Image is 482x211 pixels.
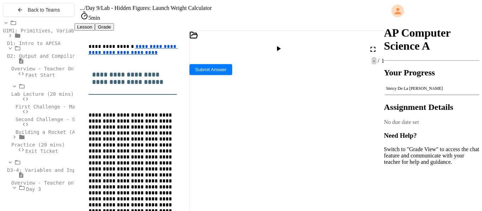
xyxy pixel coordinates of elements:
[189,64,232,75] button: Submit Answer
[16,129,102,135] span: Building a Rocket (ASCII Art)
[3,28,116,33] span: U1M1: Primitives, Variables, Basic I/O
[84,5,86,11] span: /
[11,91,74,97] span: Lab Lecture (20 mins)
[384,132,479,139] h3: Need Help?
[101,5,212,11] span: Lab - Hidden Figures: Launch Weight Calculator
[195,67,227,72] span: Submit Answer
[95,23,114,31] button: Grade
[16,117,126,122] span: Second Challenge - Special Characters
[100,5,101,11] span: /
[384,146,479,165] p: Switch to "Grade View" to access the chat feature and communicate with your teacher for help and ...
[16,104,138,110] span: First Challenge - Manual Column Alignment
[372,57,376,64] span: -
[384,68,479,77] h2: Your Progress
[11,142,65,148] span: Practice (20 mins)
[25,72,55,78] span: Fast Start
[378,58,379,64] span: /
[7,41,61,46] span: D1: Intro to APCSA
[74,23,95,31] button: Lesson
[384,119,479,125] div: No due date set
[11,180,80,186] span: Overview - Teacher only
[86,5,100,11] span: Day 9
[11,66,80,72] span: Overview - Teacher Only
[91,15,100,21] span: min
[384,103,479,112] h2: Assignment Details
[80,5,84,11] span: ...
[25,148,58,154] span: Exit Ticket
[7,53,93,59] span: D2: Output and Compiling Code
[384,26,479,52] h1: AP Computer Science A
[7,167,82,173] span: D3-4: Variables and Input
[28,7,60,13] span: Back to Teams
[89,15,91,21] span: 5
[380,58,384,64] span: 1
[3,3,74,17] button: Back to Teams
[384,3,479,19] div: My Account
[386,86,477,91] div: Steicy De La [PERSON_NAME]
[26,186,41,192] span: Day 3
